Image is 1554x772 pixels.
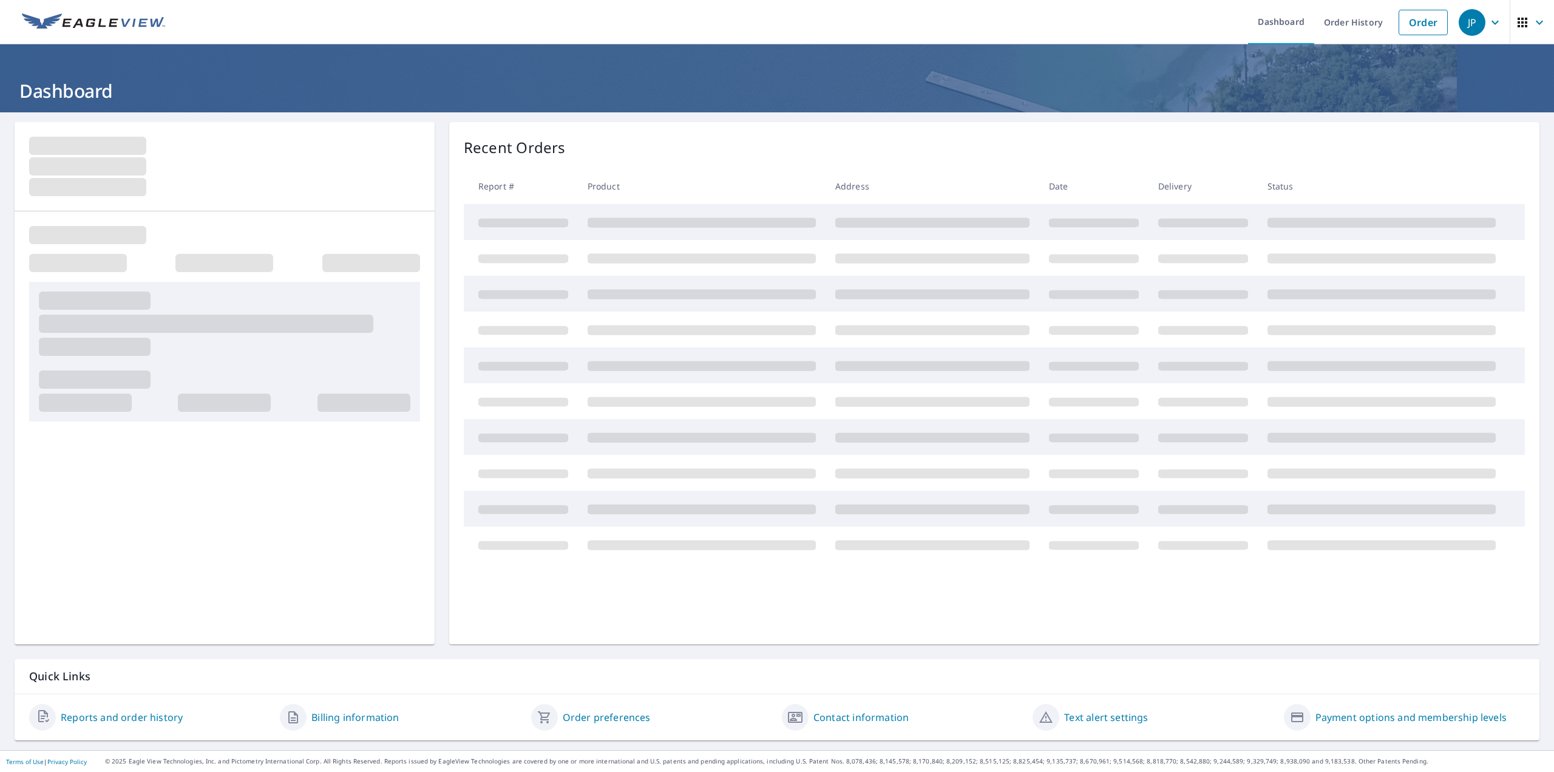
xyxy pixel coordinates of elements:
[61,710,183,725] a: Reports and order history
[813,710,909,725] a: Contact information
[1039,168,1149,204] th: Date
[15,78,1539,103] h1: Dashboard
[1399,10,1448,35] a: Order
[1149,168,1258,204] th: Delivery
[29,669,1525,684] p: Quick Links
[1315,710,1507,725] a: Payment options and membership levels
[1258,168,1505,204] th: Status
[105,757,1548,766] p: © 2025 Eagle View Technologies, Inc. and Pictometry International Corp. All Rights Reserved. Repo...
[6,757,44,766] a: Terms of Use
[47,757,87,766] a: Privacy Policy
[826,168,1039,204] th: Address
[464,168,578,204] th: Report #
[1459,9,1485,36] div: JP
[578,168,826,204] th: Product
[1064,710,1148,725] a: Text alert settings
[464,137,566,159] p: Recent Orders
[311,710,399,725] a: Billing information
[6,758,87,765] p: |
[22,13,165,32] img: EV Logo
[563,710,651,725] a: Order preferences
